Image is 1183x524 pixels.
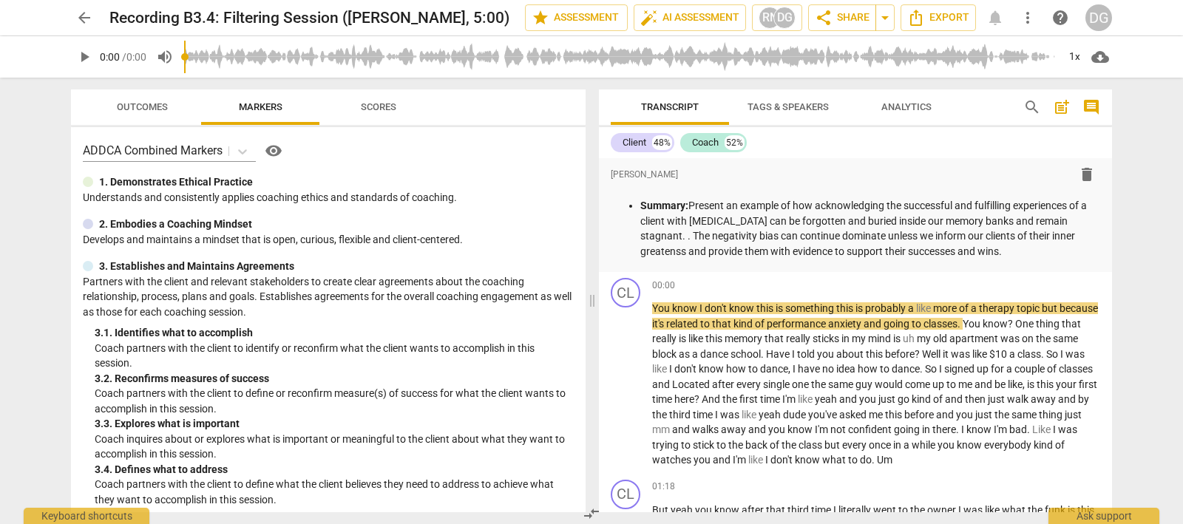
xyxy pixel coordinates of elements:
span: me [958,378,974,390]
span: there [932,423,956,435]
span: ? [694,393,702,405]
div: Client [623,135,646,150]
span: is [893,333,903,344]
span: class [799,439,824,451]
a: Help [256,139,285,163]
p: 2. Embodies a Coaching Mindset [99,217,252,232]
span: yeah [815,393,839,405]
span: and [1058,393,1078,405]
span: to [681,439,693,451]
span: and [748,423,768,435]
span: the [994,409,1011,421]
span: volume_up [156,48,174,66]
span: same [1053,333,1078,344]
span: something [785,302,836,314]
span: arrow_drop_down [876,9,894,27]
span: to [716,439,728,451]
span: cloud_download [1091,48,1109,66]
button: Play [71,44,98,70]
span: while [912,439,938,451]
span: play_arrow [75,48,93,66]
span: what [822,454,848,466]
span: know [966,423,994,435]
span: just [1065,409,1082,421]
span: in [922,423,932,435]
span: back [745,439,770,451]
span: more_vert [1019,9,1037,27]
span: my [852,333,868,344]
span: then [965,393,988,405]
a: Help [1047,4,1074,31]
span: know [983,318,1008,330]
span: search [1023,98,1041,116]
span: arrow_back [75,9,93,27]
p: Coach partners with the client to identify or reconfirm what the client wants to accomplish in th... [95,341,574,371]
span: I [939,363,944,375]
div: 3. 2. Reconfirms measures of success [95,371,574,387]
span: time [760,393,782,405]
span: was [951,348,972,360]
span: same [1011,409,1039,421]
span: here [674,393,694,405]
span: once [869,439,893,451]
span: delete [1078,166,1096,183]
span: single [763,378,792,390]
span: no [822,363,836,375]
button: Search [1020,95,1044,119]
span: up [932,378,946,390]
span: [PERSON_NAME] [611,169,678,181]
span: watches [652,454,694,466]
span: You [652,302,672,314]
span: and [864,318,884,330]
button: RNDG [752,4,802,31]
span: I'm [994,423,1009,435]
span: Export [907,9,969,27]
div: DG [1085,4,1112,31]
span: you [859,393,878,405]
button: Show/Hide comments [1079,95,1103,119]
span: ? [915,348,922,360]
span: Well [922,348,943,360]
p: Partners with the client and relevant stakeholders to create clear agreements about the coaching ... [83,274,574,320]
span: of [1055,439,1065,451]
span: it's [652,318,666,330]
span: I [699,302,705,314]
span: I [765,454,770,466]
span: do [860,454,872,466]
span: share [815,9,833,27]
span: star [532,9,549,27]
span: Filler word [748,454,765,466]
span: compare_arrows [583,505,600,523]
span: I [1053,423,1058,435]
span: just [878,393,898,405]
span: kind [733,318,755,330]
span: , [1023,378,1027,390]
span: and [652,378,672,390]
span: anxiety [828,318,864,330]
span: performance [767,318,828,330]
span: first [739,393,760,405]
span: me [869,409,885,421]
span: to [748,363,760,375]
span: just [975,409,994,421]
span: be [994,378,1008,390]
span: I'm [733,454,748,466]
span: just [988,393,1007,405]
button: Add summary [1050,95,1074,119]
span: that [765,333,786,344]
span: on [1022,333,1036,344]
span: my [917,333,933,344]
span: trying [652,439,681,451]
span: don't [674,363,699,375]
button: Sharing summary [875,4,895,31]
span: more [933,302,959,314]
div: 48% [652,135,672,150]
span: and [974,378,994,390]
span: in [893,439,904,451]
span: going [894,423,922,435]
span: confident [848,423,894,435]
span: know [672,302,699,314]
span: mind [868,333,893,344]
div: Change speaker [611,278,640,307]
span: Transcript [641,101,699,112]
